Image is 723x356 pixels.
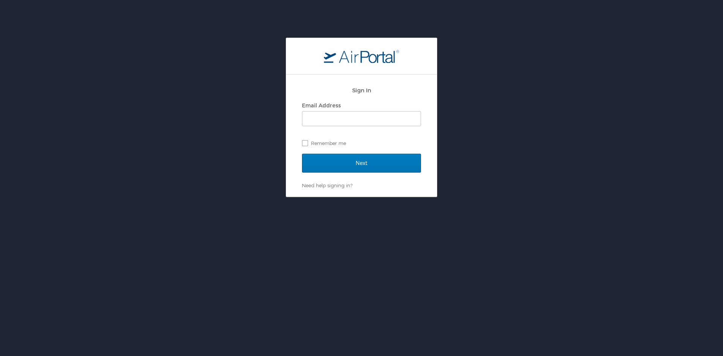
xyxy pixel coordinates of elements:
label: Email Address [302,102,341,108]
h2: Sign In [302,86,421,95]
input: Next [302,154,421,173]
label: Remember me [302,138,421,149]
a: Need help signing in? [302,182,352,188]
img: logo [324,49,399,63]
